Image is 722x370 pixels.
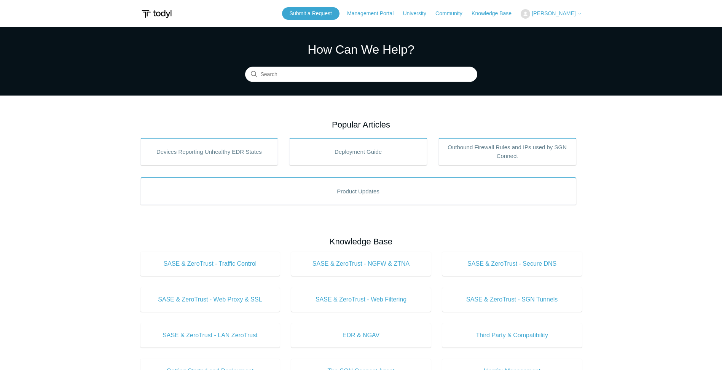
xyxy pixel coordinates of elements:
a: University [403,10,434,18]
a: Deployment Guide [289,138,427,165]
span: Third Party & Compatibility [454,331,571,340]
span: EDR & NGAV [303,331,419,340]
span: SASE & ZeroTrust - Web Proxy & SSL [152,295,269,304]
span: SASE & ZeroTrust - Web Filtering [303,295,419,304]
h2: Knowledge Base [140,235,582,248]
a: SASE & ZeroTrust - Web Filtering [291,287,431,312]
span: [PERSON_NAME] [532,10,575,16]
a: Devices Reporting Unhealthy EDR States [140,138,278,165]
span: SASE & ZeroTrust - LAN ZeroTrust [152,331,269,340]
a: SASE & ZeroTrust - Web Proxy & SSL [140,287,280,312]
h1: How Can We Help? [245,40,477,59]
a: SASE & ZeroTrust - LAN ZeroTrust [140,323,280,348]
a: Knowledge Base [472,10,519,18]
a: SASE & ZeroTrust - Traffic Control [140,252,280,276]
a: Submit a Request [282,7,339,20]
a: Third Party & Compatibility [442,323,582,348]
a: SASE & ZeroTrust - SGN Tunnels [442,287,582,312]
img: Todyl Support Center Help Center home page [140,7,173,21]
button: [PERSON_NAME] [521,9,582,19]
h2: Popular Articles [140,118,582,131]
input: Search [245,67,477,82]
a: SASE & ZeroTrust - NGFW & ZTNA [291,252,431,276]
span: SASE & ZeroTrust - Traffic Control [152,259,269,268]
a: EDR & NGAV [291,323,431,348]
a: Community [435,10,470,18]
span: SASE & ZeroTrust - NGFW & ZTNA [303,259,419,268]
a: Management Portal [347,10,401,18]
a: SASE & ZeroTrust - Secure DNS [442,252,582,276]
a: Outbound Firewall Rules and IPs used by SGN Connect [438,138,576,165]
span: SASE & ZeroTrust - Secure DNS [454,259,571,268]
span: SASE & ZeroTrust - SGN Tunnels [454,295,571,304]
a: Product Updates [140,177,576,205]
